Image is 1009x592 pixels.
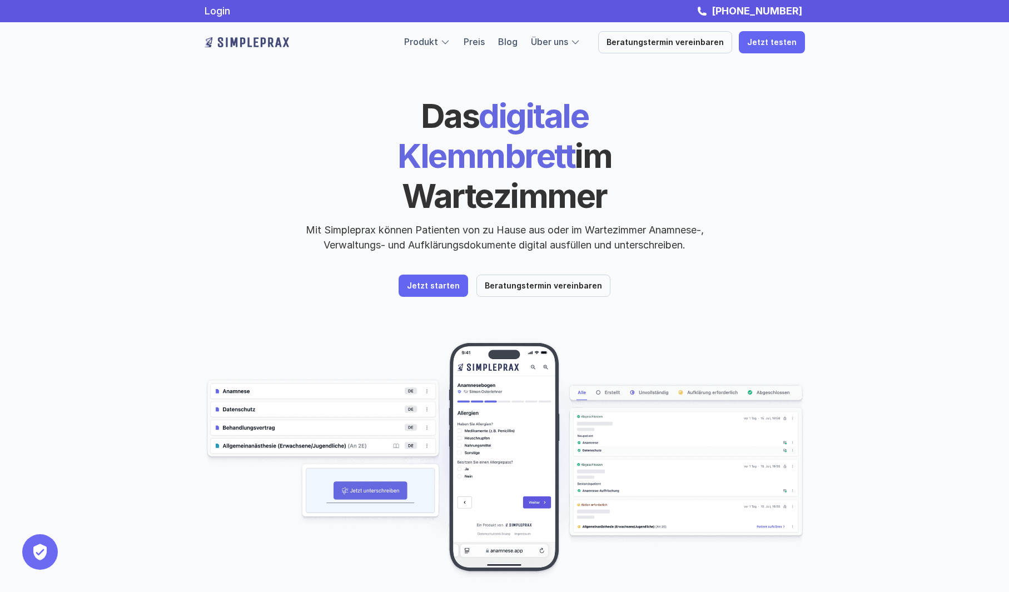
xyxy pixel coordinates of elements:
[313,96,697,216] h1: digitale Klemmbrett
[712,5,802,17] strong: [PHONE_NUMBER]
[399,275,468,297] a: Jetzt starten
[607,38,724,47] p: Beratungstermin vereinbaren
[205,5,230,17] a: Login
[407,281,460,291] p: Jetzt starten
[531,36,568,47] a: Über uns
[421,96,479,136] span: Das
[709,5,805,17] a: [PHONE_NUMBER]
[739,31,805,53] a: Jetzt testen
[485,281,602,291] p: Beratungstermin vereinbaren
[205,341,805,580] img: Beispielscreenshots aus der Simpleprax Anwendung
[296,222,713,252] p: Mit Simpleprax können Patienten von zu Hause aus oder im Wartezimmer Anamnese-, Verwaltungs- und ...
[747,38,797,47] p: Jetzt testen
[498,36,518,47] a: Blog
[598,31,732,53] a: Beratungstermin vereinbaren
[476,275,610,297] a: Beratungstermin vereinbaren
[402,136,618,216] span: im Wartezimmer
[404,36,438,47] a: Produkt
[464,36,485,47] a: Preis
